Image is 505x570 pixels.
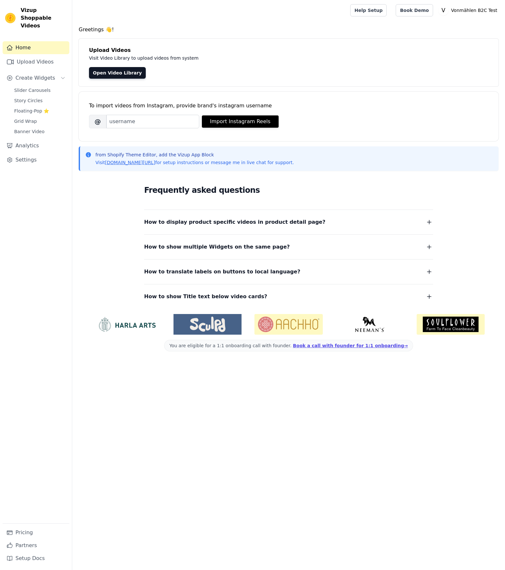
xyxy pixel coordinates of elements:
button: How to show Title text below video cards? [144,292,433,301]
a: Banner Video [10,127,69,136]
button: V Vonmählen B2C Test [438,5,500,16]
span: @ [89,115,106,128]
span: Create Widgets [15,74,55,82]
span: Story Circles [14,97,43,104]
a: [DOMAIN_NAME][URL] [105,160,155,165]
a: Open Video Library [89,67,146,79]
a: Home [3,41,69,54]
span: Banner Video [14,128,45,135]
a: Book a call with founder for 1:1 onboarding [293,343,408,348]
a: Slider Carousels [10,86,69,95]
span: Grid Wrap [14,118,37,124]
input: username [106,115,199,128]
button: Create Widgets [3,72,69,84]
a: Grid Wrap [10,117,69,126]
span: How to show Title text below video cards? [144,292,267,301]
img: HarlaArts [93,317,161,332]
span: How to translate labels on buttons to local language? [144,267,300,276]
p: Visit Video Library to upload videos from system [89,54,378,62]
h2: Frequently asked questions [144,184,433,197]
h4: Greetings 👋! [79,26,499,34]
button: How to show multiple Widgets on the same page? [144,242,433,251]
span: Vizup Shoppable Videos [21,6,67,30]
span: Slider Carousels [14,87,51,93]
img: Soulflower [417,314,485,335]
span: Floating-Pop ⭐ [14,108,49,114]
span: How to display product specific videos in product detail page? [144,218,325,227]
img: Aachho [254,314,322,335]
a: Floating-Pop ⭐ [10,106,69,115]
text: V [441,7,445,14]
button: Import Instagram Reels [202,115,279,128]
span: How to show multiple Widgets on the same page? [144,242,290,251]
p: Vonmählen B2C Test [449,5,500,16]
a: Settings [3,153,69,166]
div: To import videos from Instagram, provide brand's instagram username [89,102,488,110]
a: Analytics [3,139,69,152]
img: Vizup [5,13,15,23]
h4: Upload Videos [89,46,488,54]
a: Partners [3,539,69,552]
a: Book Demo [396,4,433,16]
a: Pricing [3,526,69,539]
a: Help Setup [350,4,387,16]
img: Neeman's [336,317,404,332]
a: Story Circles [10,96,69,105]
button: How to display product specific videos in product detail page? [144,218,433,227]
p: from Shopify Theme Editor, add the Vizup App Block [95,152,294,158]
a: Upload Videos [3,55,69,68]
a: Setup Docs [3,552,69,565]
button: How to translate labels on buttons to local language? [144,267,433,276]
img: Sculpd US [173,317,242,332]
p: Visit for setup instructions or message me in live chat for support. [95,159,294,166]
